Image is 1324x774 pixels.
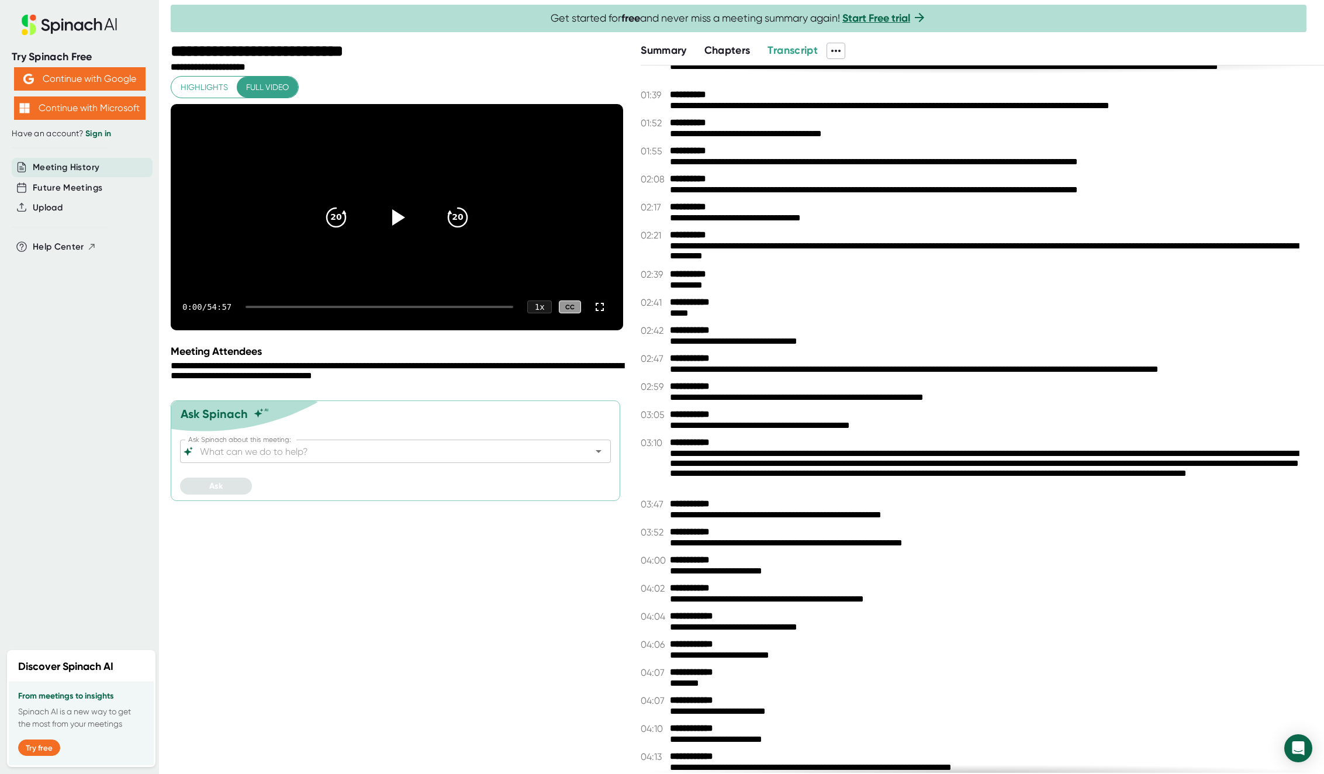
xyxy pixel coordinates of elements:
[171,345,626,358] div: Meeting Attendees
[641,44,686,57] span: Summary
[641,297,667,308] span: 02:41
[704,43,751,58] button: Chapters
[641,89,667,101] span: 01:39
[641,437,667,448] span: 03:10
[641,695,667,706] span: 04:07
[85,129,111,139] a: Sign in
[33,240,84,254] span: Help Center
[641,43,686,58] button: Summary
[621,12,640,25] b: free
[1284,734,1312,762] div: Open Intercom Messenger
[842,12,910,25] a: Start Free trial
[18,659,113,675] h2: Discover Spinach AI
[209,481,223,491] span: Ask
[33,161,99,174] button: Meeting History
[171,77,237,98] button: Highlights
[180,478,252,495] button: Ask
[14,96,146,120] button: Continue with Microsoft
[559,300,581,314] div: CC
[198,443,573,459] input: What can we do to help?
[641,146,667,157] span: 01:55
[641,583,667,594] span: 04:02
[14,67,146,91] button: Continue with Google
[641,611,667,622] span: 04:04
[18,740,60,756] button: Try free
[641,723,667,734] span: 04:10
[33,240,96,254] button: Help Center
[768,44,818,57] span: Transcript
[182,302,231,312] div: 0:00 / 54:57
[641,381,667,392] span: 02:59
[768,43,818,58] button: Transcript
[641,639,667,650] span: 04:06
[641,174,667,185] span: 02:08
[527,300,552,313] div: 1 x
[641,555,667,566] span: 04:00
[641,269,667,280] span: 02:39
[641,409,667,420] span: 03:05
[551,12,927,25] span: Get started for and never miss a meeting summary again!
[704,44,751,57] span: Chapters
[246,80,289,95] span: Full video
[12,129,147,139] div: Have an account?
[18,692,144,701] h3: From meetings to insights
[181,80,228,95] span: Highlights
[641,527,667,538] span: 03:52
[12,50,147,64] div: Try Spinach Free
[23,74,34,84] img: Aehbyd4JwY73AAAAAElFTkSuQmCC
[641,202,667,213] span: 02:17
[641,751,667,762] span: 04:13
[641,499,667,510] span: 03:47
[641,667,667,678] span: 04:07
[641,230,667,241] span: 02:21
[181,407,248,421] div: Ask Spinach
[641,353,667,364] span: 02:47
[641,118,667,129] span: 01:52
[641,325,667,336] span: 02:42
[590,443,607,459] button: Open
[33,201,63,215] button: Upload
[237,77,298,98] button: Full video
[18,706,144,730] p: Spinach AI is a new way to get the most from your meetings
[33,181,102,195] button: Future Meetings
